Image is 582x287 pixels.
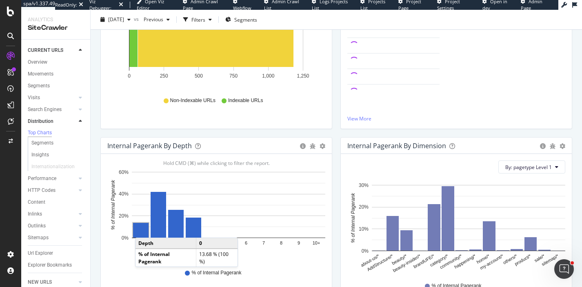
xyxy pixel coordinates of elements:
[55,2,77,8] div: ReadOnly:
[360,253,380,268] text: about-us/*
[347,180,565,275] svg: A chart.
[119,169,129,175] text: 60%
[196,249,238,266] td: 13.68 % (100 %)
[31,151,84,159] a: Insights
[505,164,552,171] span: By: pagetype Level 1
[28,249,53,258] div: Url Explorer
[28,174,56,183] div: Performance
[191,269,241,276] span: % of Internal Pagerank
[122,235,129,241] text: 0%
[514,253,532,267] text: product/*
[28,278,52,287] div: NEW URLS
[28,117,53,126] div: Distribution
[550,143,555,149] div: bug
[28,210,76,218] a: Inlinks
[28,234,49,242] div: Sitemaps
[439,253,463,270] text: community/*
[136,249,196,266] td: % of Internal Pagerank
[498,160,565,174] button: By: pagetype Level 1
[533,253,546,263] text: sale/*
[245,241,247,246] text: 6
[108,16,124,23] span: 2025 Sep. 2nd
[554,259,574,279] iframe: Intercom live chat
[298,241,300,246] text: 9
[191,16,205,23] div: Filters
[300,143,306,149] div: circle-info
[359,226,369,232] text: 10%
[28,16,84,23] div: Analytics
[479,253,504,271] text: my-account/*
[350,193,356,243] text: % of Internal Pagerank
[222,13,260,26] button: Segments
[140,16,163,23] span: Previous
[28,234,76,242] a: Sitemaps
[362,248,369,254] text: 0%
[229,73,238,79] text: 750
[110,180,116,230] text: % of Internal Pagerank
[234,16,257,23] span: Segments
[31,139,53,147] div: Segments
[28,249,84,258] a: Url Explorer
[119,191,129,197] text: 40%
[28,129,52,136] div: Top Charts
[233,5,251,11] span: Webflow
[28,222,46,230] div: Outlinks
[28,105,76,114] a: Search Engines
[28,70,84,78] a: Movements
[134,15,140,22] span: vs
[28,105,62,114] div: Search Engines
[392,253,422,273] text: beauty-insider/*
[366,253,394,272] text: AddStructure/*
[28,174,76,183] a: Performance
[28,186,76,195] a: HTTP Codes
[28,129,84,137] a: Top Charts
[136,238,196,249] td: Depth
[359,182,369,188] text: 30%
[107,142,192,150] div: Internal Pagerank by Depth
[429,253,449,268] text: category/*
[28,23,84,33] div: SiteCrawler
[28,261,84,269] a: Explorer Bookmarks
[107,167,325,262] svg: A chart.
[540,143,546,149] div: circle-info
[28,93,76,102] a: Visits
[313,241,320,246] text: 10+
[31,151,49,159] div: Insights
[28,82,84,90] a: Segments
[28,198,84,207] a: Content
[28,117,76,126] a: Distribution
[280,241,282,246] text: 8
[195,73,203,79] text: 500
[128,73,131,79] text: 0
[28,93,40,102] div: Visits
[28,58,47,67] div: Overview
[28,58,84,67] a: Overview
[28,46,63,55] div: CURRENT URLS
[347,115,565,122] a: View More
[28,278,76,287] a: NEW URLS
[28,70,53,78] div: Movements
[297,73,309,79] text: 1,250
[170,97,215,104] span: Non-Indexable URLs
[347,142,446,150] div: Internal Pagerank By Dimension
[31,162,75,171] div: Internationalization
[119,213,129,219] text: 20%
[310,143,315,149] div: bug
[228,97,263,104] span: Indexable URLs
[262,73,274,79] text: 1,000
[502,253,518,265] text: others/*
[31,162,83,171] a: Internationalization
[28,198,45,207] div: Content
[28,82,50,90] div: Segments
[262,241,265,246] text: 7
[413,253,435,269] text: brandUFE/*
[196,238,238,249] td: 0
[160,73,168,79] text: 250
[180,13,215,26] button: Filters
[28,46,76,55] a: CURRENT URLS
[541,253,560,267] text: sitemap/*
[475,253,491,265] text: home/*
[28,261,72,269] div: Explorer Bookmarks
